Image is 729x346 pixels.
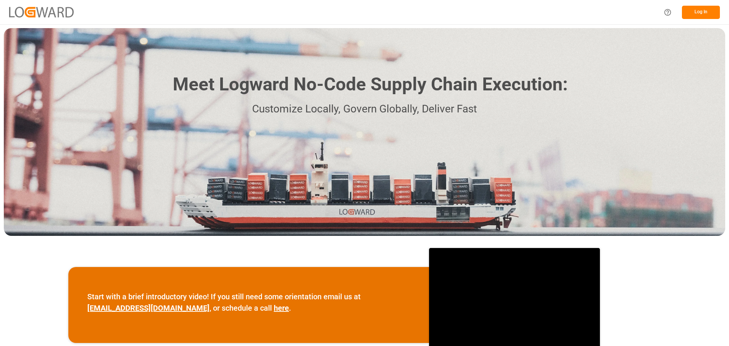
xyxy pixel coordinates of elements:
[9,7,74,17] img: Logward_new_orange.png
[274,303,289,313] a: here
[659,4,676,21] button: Help Center
[173,71,568,98] h1: Meet Logward No-Code Supply Chain Execution:
[87,303,210,313] a: [EMAIL_ADDRESS][DOMAIN_NAME]
[87,291,410,314] p: Start with a brief introductory video! If you still need some orientation email us at , or schedu...
[161,101,568,118] p: Customize Locally, Govern Globally, Deliver Fast
[682,6,720,19] button: Log In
